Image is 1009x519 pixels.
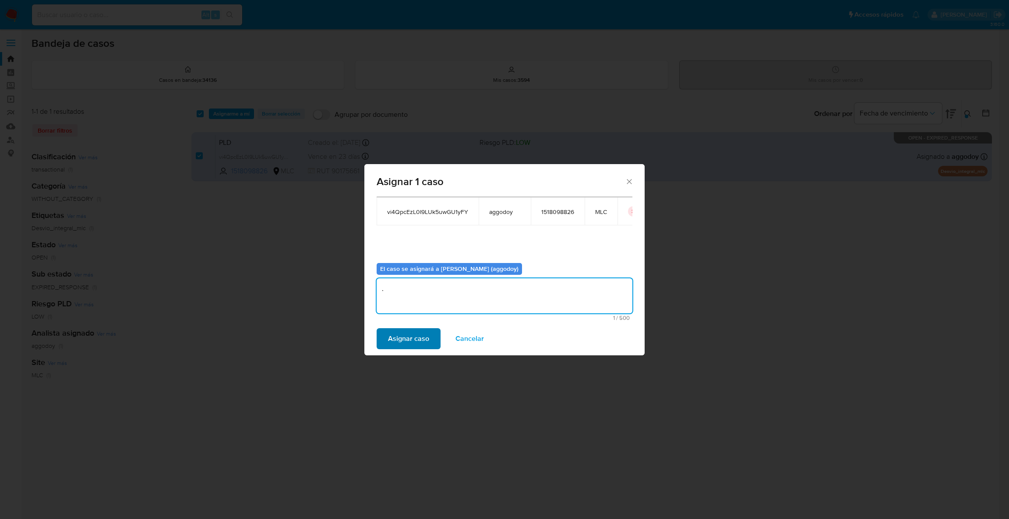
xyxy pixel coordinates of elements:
[387,208,468,216] span: vi4QpcEzL0I9LUk5uwGU1yFY
[377,176,625,187] span: Asignar 1 caso
[379,315,630,321] span: Máximo 500 caracteres
[377,328,441,349] button: Asignar caso
[364,164,645,355] div: assign-modal
[489,208,520,216] span: aggodoy
[625,177,633,185] button: Cerrar ventana
[388,329,429,348] span: Asignar caso
[455,329,484,348] span: Cancelar
[377,278,632,313] textarea: .
[380,264,519,273] b: El caso se asignará a [PERSON_NAME] (aggodoy)
[628,206,639,217] button: icon-button
[444,328,495,349] button: Cancelar
[595,208,607,216] span: MLC
[541,208,574,216] span: 1518098826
